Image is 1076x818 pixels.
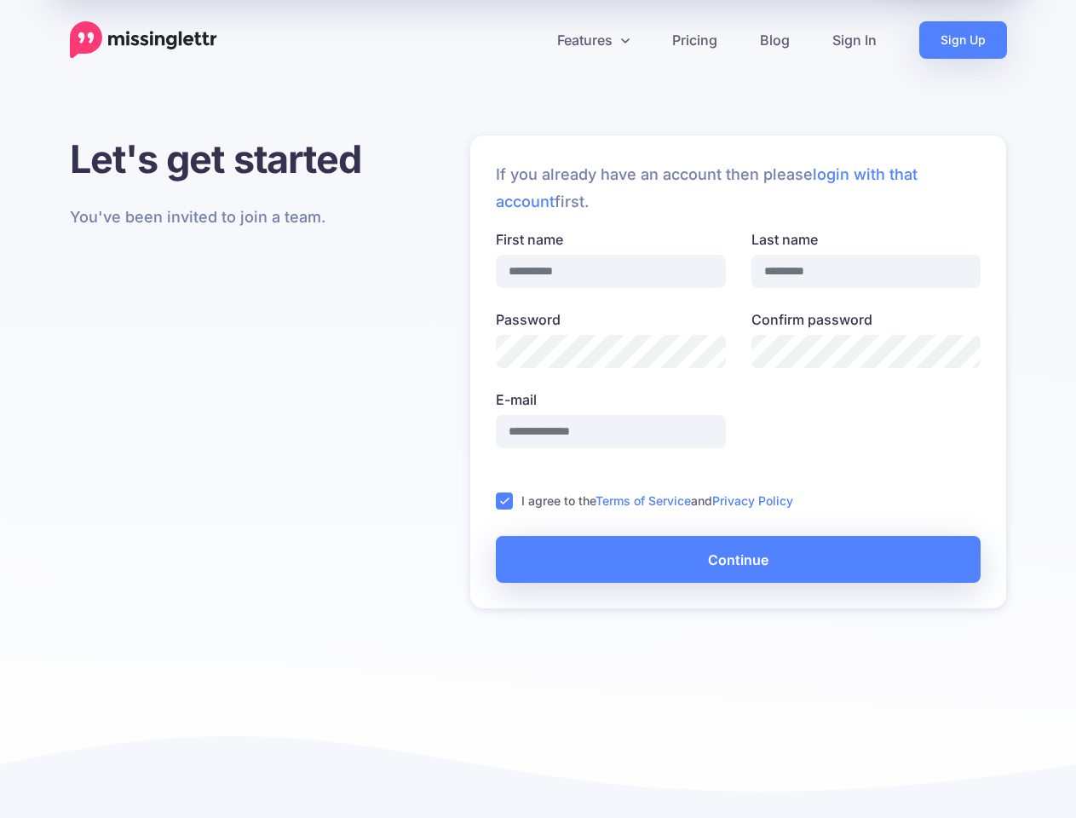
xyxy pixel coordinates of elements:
[536,21,651,59] a: Features
[496,309,726,330] label: Password
[739,21,811,59] a: Blog
[596,493,691,508] a: Terms of Service
[496,536,981,583] button: Continue
[919,21,1007,59] a: Sign Up
[811,21,898,59] a: Sign In
[496,389,726,410] label: E-mail
[751,309,981,330] label: Confirm password
[751,229,981,250] label: Last name
[70,135,365,182] h1: Let's get started
[521,491,793,510] label: I agree to the and
[496,161,981,216] p: If you already have an account then please first.
[496,229,726,250] label: First name
[712,493,793,508] a: Privacy Policy
[651,21,739,59] a: Pricing
[70,204,365,231] p: You've been invited to join a team.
